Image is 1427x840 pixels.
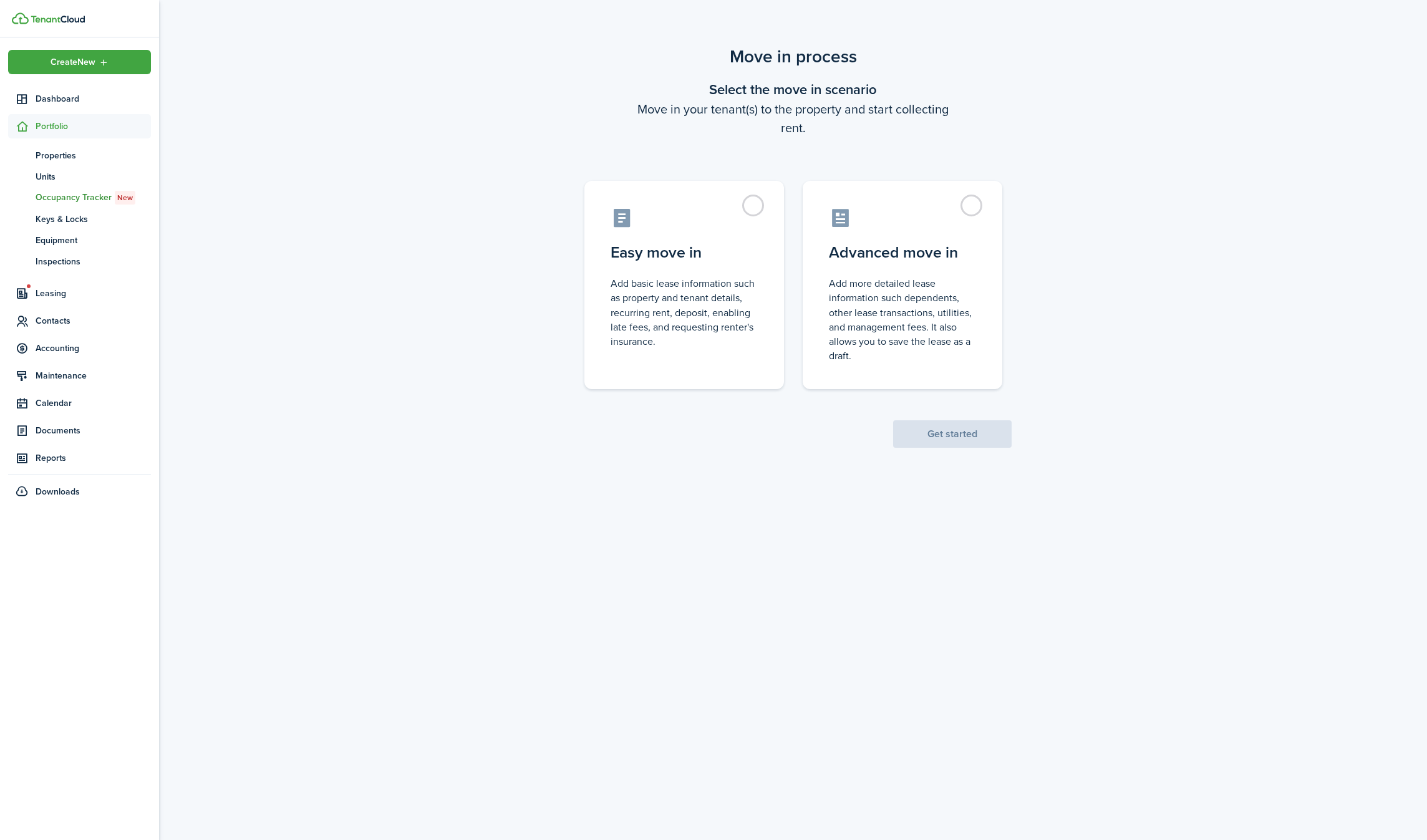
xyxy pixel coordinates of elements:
span: Accounting [36,342,151,355]
a: Properties [8,145,151,166]
span: Contacts [36,314,151,327]
scenario-title: Move in process [575,44,1012,70]
a: Equipment [8,229,151,251]
span: Equipment [36,234,151,247]
control-radio-card-title: Easy move in [611,241,758,264]
span: Leasing [36,287,151,300]
span: Occupancy Tracker [36,191,151,205]
span: Units [36,170,151,183]
span: Reports [36,451,151,465]
wizard-step-header-title: Select the move in scenario [575,79,1012,100]
a: Dashboard [8,87,151,111]
span: Downloads [36,485,80,498]
span: Dashboard [36,92,151,105]
span: Documents [36,424,151,437]
button: Open menu [8,50,151,74]
span: Properties [36,149,151,162]
span: Keys & Locks [36,213,151,226]
a: Occupancy TrackerNew [8,187,151,208]
span: Inspections [36,255,151,268]
span: Calendar [36,397,151,410]
control-radio-card-description: Add more detailed lease information such dependents, other lease transactions, utilities, and man... [829,276,976,363]
control-radio-card-description: Add basic lease information such as property and tenant details, recurring rent, deposit, enablin... [611,276,758,349]
span: Create New [51,58,95,67]
span: Maintenance [36,369,151,382]
control-radio-card-title: Advanced move in [829,241,976,264]
wizard-step-header-description: Move in your tenant(s) to the property and start collecting rent. [575,100,1012,137]
a: Reports [8,446,151,470]
span: Portfolio [36,120,151,133]
span: New [117,192,133,203]
img: TenantCloud [31,16,85,23]
a: Keys & Locks [8,208,151,229]
a: Inspections [8,251,151,272]
a: Units [8,166,151,187]
img: TenantCloud [12,12,29,24]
